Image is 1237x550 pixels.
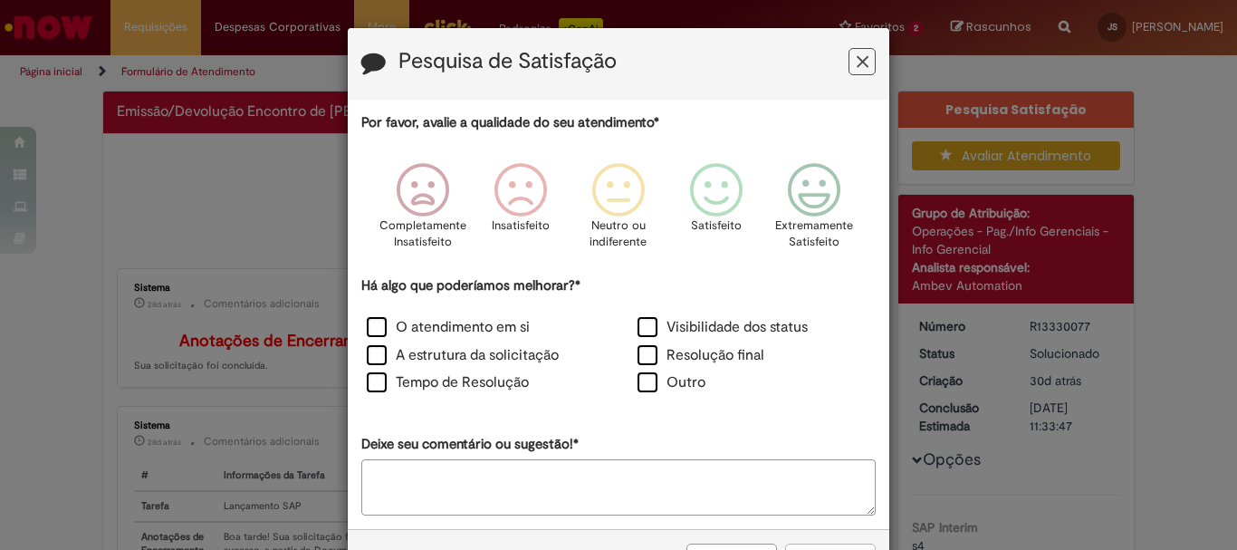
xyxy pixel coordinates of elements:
div: Neutro ou indiferente [572,150,665,274]
div: Completamente Insatisfeito [376,150,468,274]
p: Satisfeito [691,217,742,235]
label: Tempo de Resolução [367,372,529,393]
div: Há algo que poderíamos melhorar?* [361,276,876,399]
p: Insatisfeito [492,217,550,235]
p: Neutro ou indiferente [586,217,651,251]
label: O atendimento em si [367,317,530,338]
label: Outro [638,372,705,393]
div: Satisfeito [670,150,762,274]
label: Visibilidade dos status [638,317,808,338]
label: A estrutura da solicitação [367,345,559,366]
p: Extremamente Satisfeito [775,217,853,251]
label: Por favor, avalie a qualidade do seu atendimento* [361,113,659,132]
label: Deixe seu comentário ou sugestão!* [361,435,579,454]
div: Extremamente Satisfeito [768,150,860,274]
div: Insatisfeito [475,150,567,274]
label: Resolução final [638,345,764,366]
label: Pesquisa de Satisfação [398,50,617,73]
p: Completamente Insatisfeito [379,217,466,251]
